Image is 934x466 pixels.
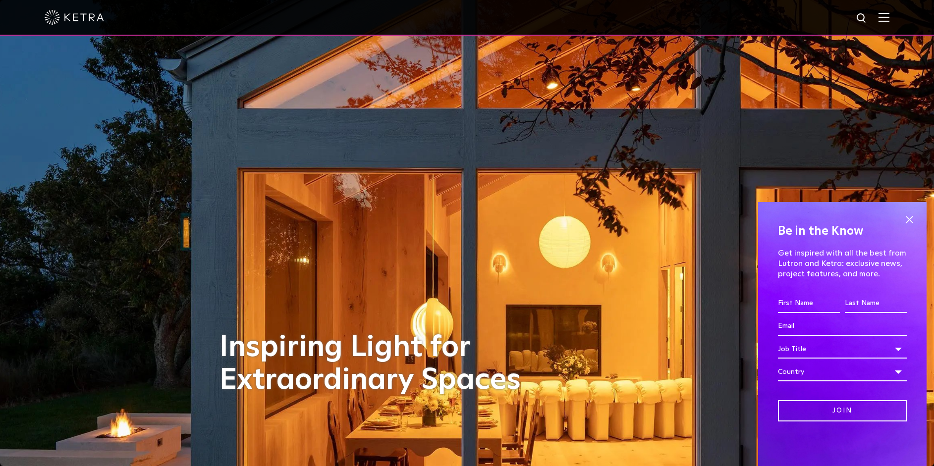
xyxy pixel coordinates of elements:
p: Get inspired with all the best from Lutron and Ketra: exclusive news, project features, and more. [778,248,907,279]
input: Join [778,400,907,421]
input: First Name [778,294,840,313]
img: ketra-logo-2019-white [45,10,104,25]
img: search icon [856,12,868,25]
input: Email [778,317,907,336]
input: Last Name [845,294,907,313]
div: Job Title [778,340,907,359]
h4: Be in the Know [778,222,907,241]
img: Hamburger%20Nav.svg [879,12,889,22]
div: Country [778,362,907,381]
h1: Inspiring Light for Extraordinary Spaces [220,331,542,397]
